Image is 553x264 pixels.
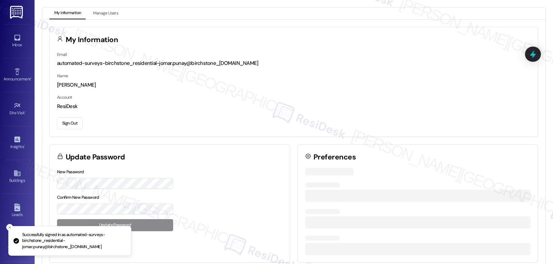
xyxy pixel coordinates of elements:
[10,6,24,19] img: ResiDesk Logo
[3,100,31,118] a: Site Visit •
[57,52,67,57] label: Email
[66,154,125,161] h3: Update Password
[3,235,31,254] a: Templates •
[57,95,72,100] label: Account
[57,73,68,79] label: Name
[31,76,32,80] span: •
[57,81,531,89] div: [PERSON_NAME]
[88,8,123,19] button: Manage Users
[3,32,31,50] a: Inbox
[57,103,531,110] div: ResiDesk
[6,224,13,231] button: Close toast
[22,232,125,250] p: Successfully signed in as automated-surveys-birchstone_residential-jomar.punay@birchstone_[DOMAIN...
[3,134,31,152] a: Insights •
[3,202,31,220] a: Leads
[49,8,86,19] button: My Information
[66,36,118,43] h3: My Information
[3,167,31,186] a: Buildings
[57,169,84,175] label: New Password
[57,117,83,129] button: Sign Out
[25,109,26,114] span: •
[57,195,99,200] label: Confirm New Password
[57,60,531,67] div: automated-surveys-birchstone_residential-jomar.punay@birchstone_[DOMAIN_NAME]
[24,143,25,148] span: •
[313,154,356,161] h3: Preferences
